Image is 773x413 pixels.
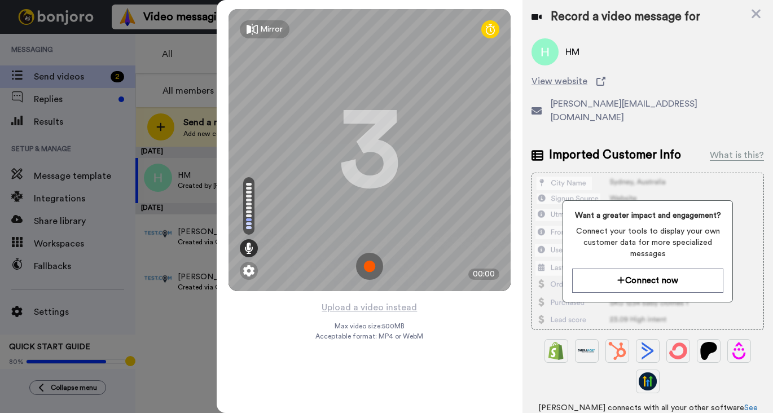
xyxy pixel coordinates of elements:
[339,108,401,192] div: 3
[335,322,405,331] span: Max video size: 500 MB
[315,332,423,341] span: Acceptable format: MP4 or WebM
[572,269,723,293] button: Connect now
[551,97,764,124] span: [PERSON_NAME][EMAIL_ADDRESS][DOMAIN_NAME]
[700,342,718,360] img: Patreon
[468,269,499,280] div: 00:00
[578,342,596,360] img: Ontraport
[549,147,681,164] span: Imported Customer Info
[669,342,687,360] img: ConvertKit
[608,342,626,360] img: Hubspot
[547,342,565,360] img: Shopify
[243,265,254,276] img: ic_gear.svg
[572,226,723,260] span: Connect your tools to display your own customer data for more specialized messages
[730,342,748,360] img: Drip
[356,253,383,280] img: ic_record_start.svg
[639,372,657,390] img: GoHighLevel
[639,342,657,360] img: ActiveCampaign
[572,210,723,221] span: Want a greater impact and engagement?
[710,148,764,162] div: What is this?
[318,300,420,315] button: Upload a video instead
[532,74,587,88] span: View website
[532,74,764,88] a: View website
